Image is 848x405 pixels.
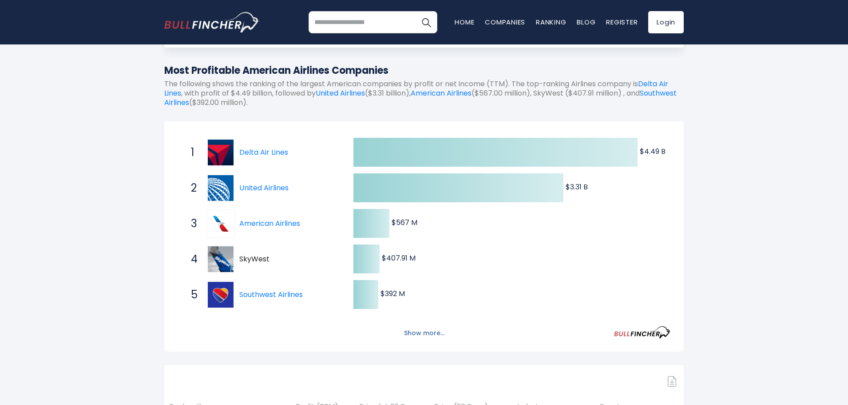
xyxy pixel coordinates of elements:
[415,11,437,33] button: Search
[536,17,566,27] a: Ranking
[392,217,417,228] text: $567 M
[186,252,195,267] span: 4
[208,175,234,201] img: United Airlines
[208,140,234,165] img: Delta Air Lines
[164,79,668,98] a: Delta Air Lines
[208,246,234,272] img: SkyWest
[208,282,234,308] img: Southwest Airlines
[208,211,234,237] img: American Airlines
[186,145,195,160] span: 1
[164,80,684,107] p: The following shows the ranking of the largest American companies by profit or net income (TTM). ...
[571,393,589,401] a: Sign in
[206,281,239,309] a: Southwest Airlines
[164,12,260,32] a: Go to homepage
[239,218,300,229] a: American Airlines
[186,216,195,231] span: 3
[455,17,474,27] a: Home
[640,146,666,156] text: $4.49 B
[206,174,239,202] a: United Airlines
[239,289,303,300] a: Southwest Airlines
[577,17,595,27] a: Blog
[606,17,638,27] a: Register
[164,63,684,78] h1: Most Profitable American Airlines Companies
[239,255,306,264] span: SkyWest
[648,11,684,33] a: Login
[566,182,588,192] text: $3.31 B
[382,253,416,263] text: $407.91 M
[206,209,239,238] a: American Airlines
[380,289,405,299] text: $392 M
[239,147,288,157] a: Delta Air Lines
[485,17,525,27] a: Companies
[399,326,450,341] button: Show more...
[316,88,365,98] a: United Airlines
[164,88,677,108] a: Southwest Airlines
[186,287,195,302] span: 5
[164,12,260,32] img: bullfincher logo
[239,183,289,193] a: United Airlines
[411,88,472,98] a: American Airlines
[186,180,195,196] span: 2
[206,138,239,167] a: Delta Air Lines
